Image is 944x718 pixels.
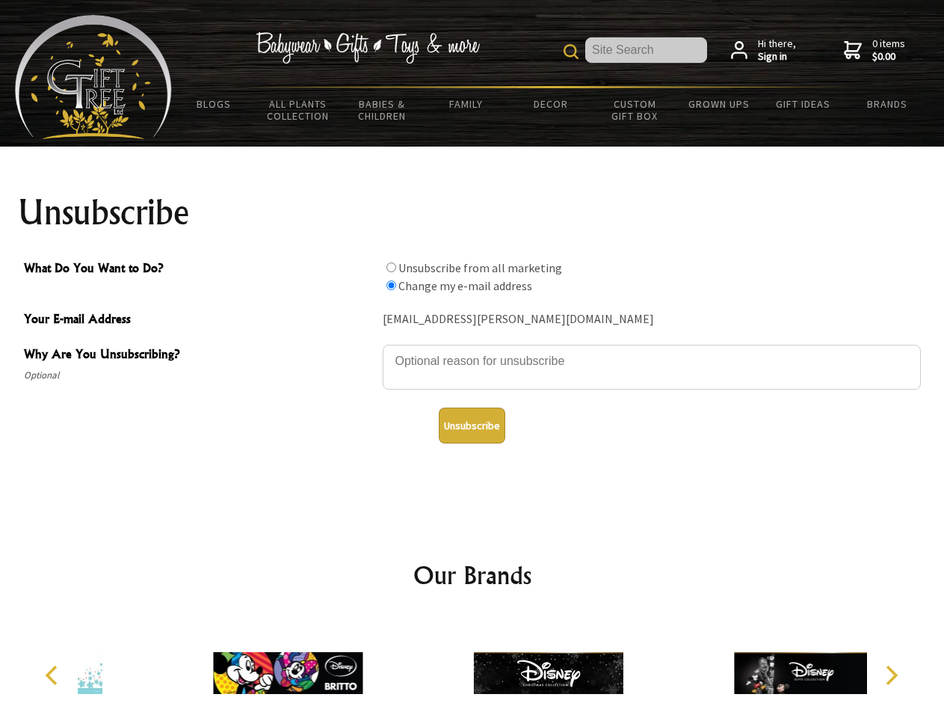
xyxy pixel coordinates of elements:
[256,88,341,132] a: All Plants Collection
[383,308,921,331] div: [EMAIL_ADDRESS][PERSON_NAME][DOMAIN_NAME]
[593,88,677,132] a: Custom Gift Box
[758,50,796,64] strong: Sign in
[386,263,396,272] input: What Do You Want to Do?
[24,259,375,280] span: What Do You Want to Do?
[24,345,375,366] span: Why Are You Unsubscribing?
[585,37,707,63] input: Site Search
[383,345,921,390] textarea: Why Are You Unsubscribing?
[15,15,172,139] img: Babyware - Gifts - Toys and more...
[731,37,796,64] a: Hi there,Sign in
[761,88,845,120] a: Gift Ideas
[845,88,930,120] a: Brands
[844,37,905,64] a: 0 items$0.00
[24,310,375,331] span: Your E-mail Address
[30,557,915,593] h2: Our Brands
[872,50,905,64] strong: $0.00
[439,408,505,444] button: Unsubscribe
[872,37,905,64] span: 0 items
[398,260,562,275] label: Unsubscribe from all marketing
[398,278,532,293] label: Change my e-mail address
[340,88,425,132] a: Babies & Children
[564,44,579,59] img: product search
[18,194,927,230] h1: Unsubscribe
[874,659,907,692] button: Next
[37,659,70,692] button: Previous
[676,88,761,120] a: Grown Ups
[172,88,256,120] a: BLOGS
[24,366,375,384] span: Optional
[425,88,509,120] a: Family
[256,32,480,64] img: Babywear - Gifts - Toys & more
[758,37,796,64] span: Hi there,
[386,280,396,290] input: What Do You Want to Do?
[508,88,593,120] a: Decor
